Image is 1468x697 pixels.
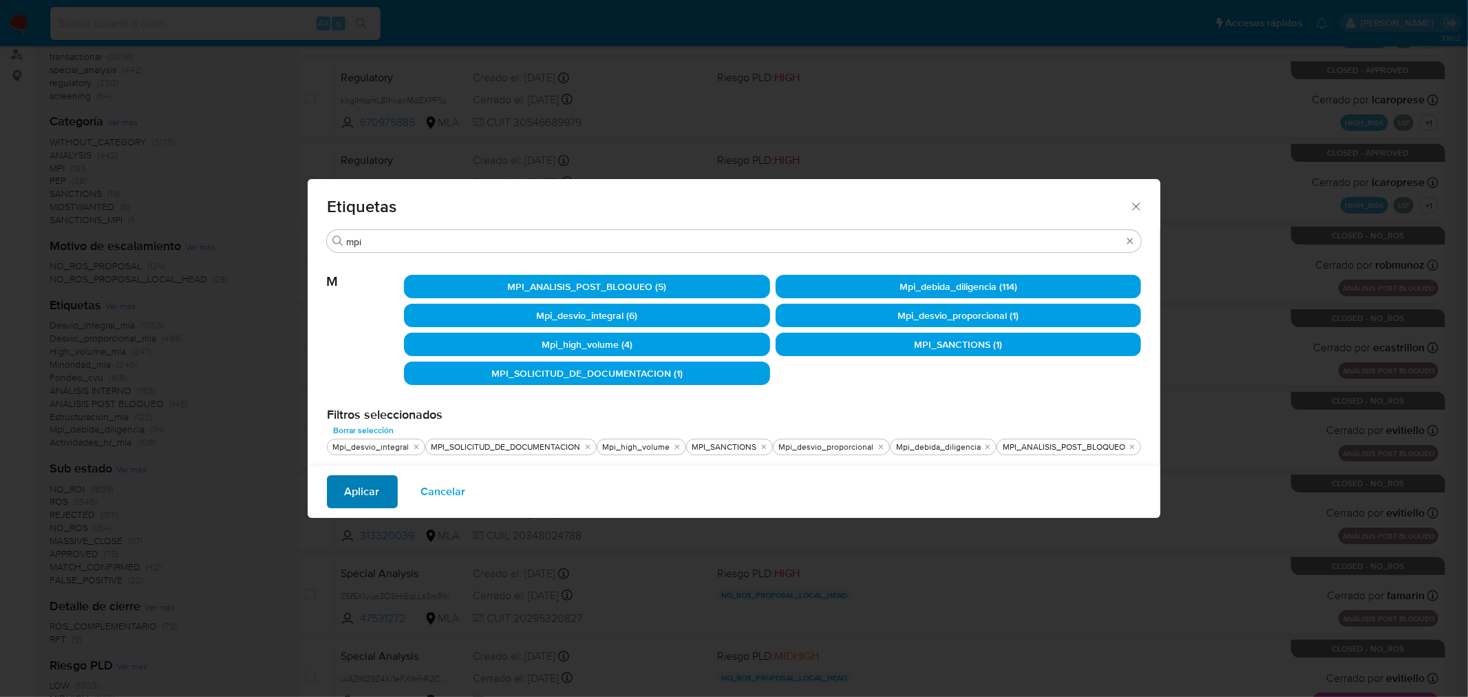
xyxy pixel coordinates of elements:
[327,407,1141,422] h2: Filtros seleccionados
[893,441,983,453] div: Mpi_debida_diligencia
[776,441,877,453] div: Mpi_desvio_proporcional
[404,333,770,356] div: Mpi_high_volume (4)
[672,441,683,452] button: quitar Mpi_high_volume
[1129,200,1142,212] button: Cerrar
[403,475,484,508] button: Cancelar
[582,441,593,452] button: quitar MPI_SOLICITUD_DE_DOCUMENTACION
[900,280,1017,293] span: Mpi_debida_diligencia (114)
[411,441,422,452] button: quitar Mpi_desvio_integral
[776,275,1142,298] div: Mpi_debida_diligencia (114)
[345,477,380,507] span: Aplicar
[690,441,760,453] div: MPI_SANCTIONS
[429,441,584,453] div: MPI_SOLICITUD_DE_DOCUMENTACION
[536,309,637,322] span: Mpi_desvio_integral (6)
[404,275,770,298] div: MPI_ANALISIS_POST_BLOQUEO (5)
[600,441,673,453] div: Mpi_high_volume
[1127,441,1138,452] button: quitar MPI_ANALISIS_POST_BLOQUEO
[914,337,1002,351] span: MPI_SANCTIONS (1)
[330,441,412,453] div: Mpi_desvio_integral
[1000,441,1128,453] div: MPI_ANALISIS_POST_BLOQUEO
[542,337,632,351] span: Mpi_high_volume (4)
[897,309,1019,322] span: Mpi_desvio_proporcional (1)
[776,304,1142,327] div: Mpi_desvio_proporcional (1)
[875,441,886,452] button: quitar Mpi_desvio_proporcional
[327,253,404,290] span: M
[776,333,1142,356] div: MPI_SANCTIONS (1)
[507,280,666,293] span: MPI_ANALISIS_POST_BLOQUEO (5)
[346,236,1122,248] input: Buscar filtro
[491,366,683,380] span: MPI_SOLICITUD_DE_DOCUMENTACION (1)
[327,198,1129,215] span: Etiquetas
[1125,236,1136,247] button: Borrar
[404,362,770,385] div: MPI_SOLICITUD_DE_DOCUMENTACION (1)
[758,441,769,452] button: quitar MPI_SANCTIONS
[332,236,343,247] button: Buscar
[982,441,993,452] button: quitar Mpi_debida_diligencia
[327,475,398,508] button: Aplicar
[404,304,770,327] div: Mpi_desvio_integral (6)
[327,422,401,439] button: Borrar selección
[334,424,394,437] span: Borrar selección
[421,477,466,507] span: Cancelar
